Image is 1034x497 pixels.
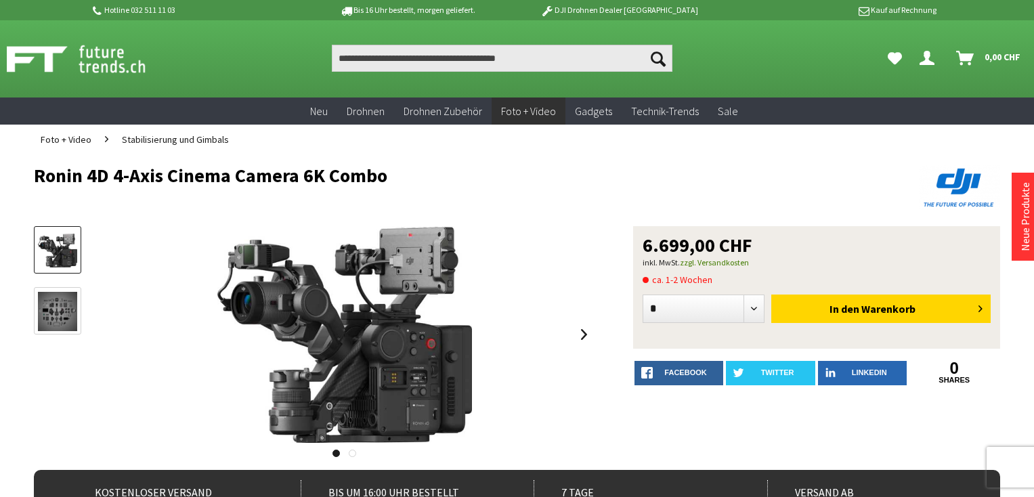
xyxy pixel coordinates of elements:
[337,98,394,125] a: Drohnen
[909,376,999,385] a: shares
[7,42,175,76] img: Shop Futuretrends - zur Startseite wechseln
[718,104,738,118] span: Sale
[91,2,302,18] p: Hotline 032 511 11 03
[985,46,1020,68] span: 0,00 CHF
[631,104,699,118] span: Technik-Trends
[664,368,706,376] span: facebook
[919,165,1000,210] img: DJI
[501,104,556,118] span: Foto + Video
[708,98,748,125] a: Sale
[644,45,672,72] button: Suchen
[115,125,236,154] a: Stabilisierung und Gimbals
[310,104,328,118] span: Neu
[914,45,945,72] a: Dein Konto
[881,45,909,72] a: Meine Favoriten
[643,255,991,271] p: inkl. MwSt.
[332,45,672,72] input: Produkt, Marke, Kategorie, EAN, Artikelnummer…
[726,361,815,385] a: twitter
[404,104,482,118] span: Drohnen Zubehör
[513,2,725,18] p: DJI Drohnen Dealer [GEOGRAPHIC_DATA]
[643,236,752,255] span: 6.699,00 CHF
[122,133,229,146] span: Stabilisierung und Gimbals
[622,98,708,125] a: Technik-Trends
[217,226,472,443] img: Ronin 4D 4-Axis Cinema Camera 6K Combo
[761,368,794,376] span: twitter
[302,2,513,18] p: Bis 16 Uhr bestellt, morgen geliefert.
[34,165,807,186] h1: Ronin 4D 4-Axis Cinema Camera 6K Combo
[634,361,724,385] a: facebook
[575,104,612,118] span: Gadgets
[771,295,991,323] button: In den Warenkorb
[565,98,622,125] a: Gadgets
[830,302,859,316] span: In den
[1018,182,1032,251] a: Neue Produkte
[725,2,936,18] p: Kauf auf Rechnung
[492,98,565,125] a: Foto + Video
[818,361,907,385] a: LinkedIn
[680,257,749,267] a: zzgl. Versandkosten
[301,98,337,125] a: Neu
[347,104,385,118] span: Drohnen
[643,272,712,288] span: ca. 1-2 Wochen
[909,361,999,376] a: 0
[951,45,1027,72] a: Warenkorb
[34,125,98,154] a: Foto + Video
[852,368,887,376] span: LinkedIn
[38,234,77,267] img: Vorschau: Ronin 4D 4-Axis Cinema Camera 6K Combo
[41,133,91,146] span: Foto + Video
[861,302,915,316] span: Warenkorb
[394,98,492,125] a: Drohnen Zubehör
